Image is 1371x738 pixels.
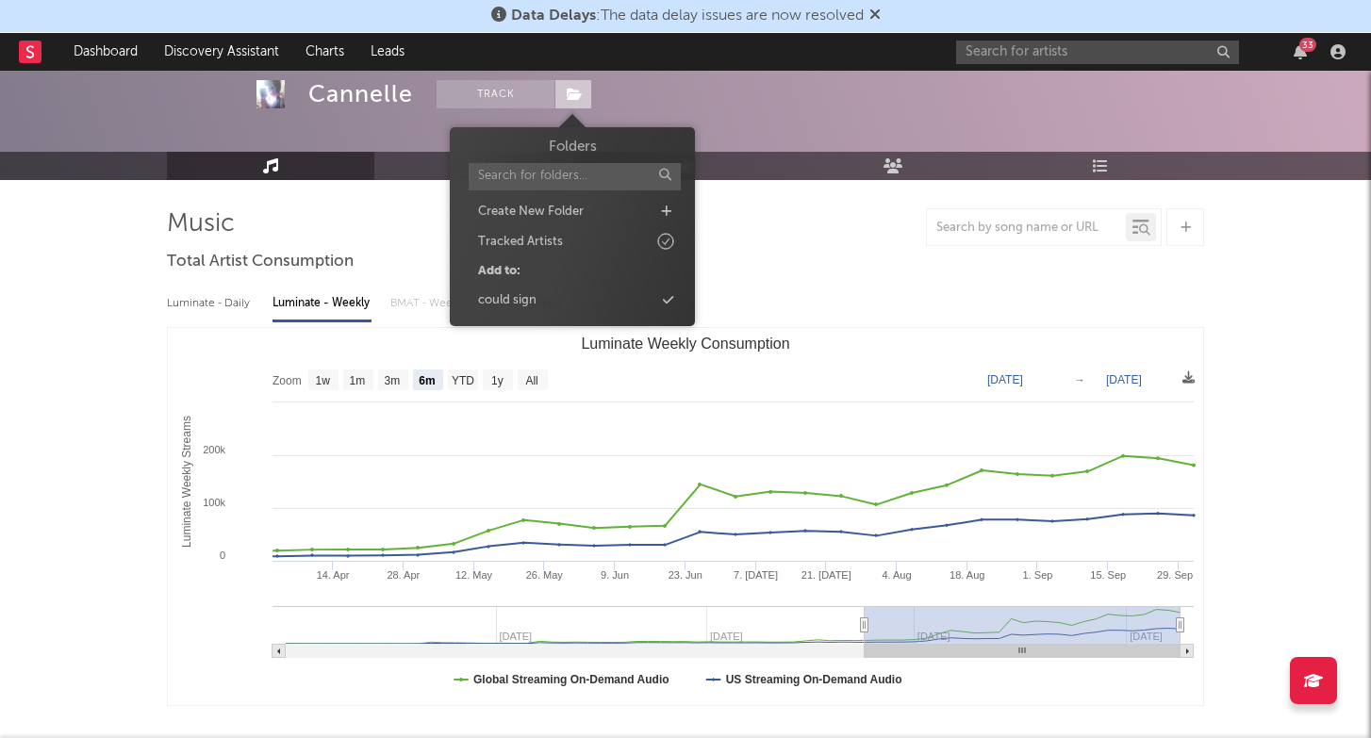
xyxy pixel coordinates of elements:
[549,137,597,158] h3: Folders
[1090,569,1126,581] text: 15. Sep
[1294,44,1307,59] button: 33
[452,374,474,387] text: YTD
[455,569,493,581] text: 12. May
[669,569,702,581] text: 23. Jun
[167,287,254,320] div: Luminate - Daily
[387,569,420,581] text: 28. Apr
[491,374,504,387] text: 1y
[956,41,1239,64] input: Search for artists
[473,673,669,686] text: Global Streaming On-Demand Audio
[601,569,629,581] text: 9. Jun
[1106,373,1142,386] text: [DATE]
[526,569,564,581] text: 26. May
[478,203,584,221] div: Create New Folder
[273,374,302,387] text: Zoom
[350,374,366,387] text: 1m
[1299,38,1316,52] div: 33
[469,163,681,190] input: Search for folders...
[478,291,537,310] div: could sign
[385,374,401,387] text: 3m
[273,287,372,320] div: Luminate - Weekly
[882,569,911,581] text: 4. Aug
[437,80,554,108] button: Track
[151,33,292,71] a: Discovery Assistant
[419,374,435,387] text: 6m
[1074,373,1085,386] text: →
[308,80,413,108] div: Cannelle
[1157,569,1193,581] text: 29. Sep
[203,497,225,508] text: 100k
[220,549,225,561] text: 0
[927,221,1126,236] input: Search by song name or URL
[203,444,225,455] text: 200k
[168,328,1203,705] svg: Luminate Weekly Consumption
[292,33,357,71] a: Charts
[1023,569,1053,581] text: 1. Sep
[478,262,520,281] div: Add to:
[734,569,778,581] text: 7. [DATE]
[317,569,350,581] text: 14. Apr
[357,33,418,71] a: Leads
[511,8,864,24] span: : The data delay issues are now resolved
[987,373,1023,386] text: [DATE]
[511,8,596,24] span: Data Delays
[180,416,193,548] text: Luminate Weekly Streams
[478,233,563,252] div: Tracked Artists
[581,336,789,352] text: Luminate Weekly Consumption
[525,374,537,387] text: All
[60,33,151,71] a: Dashboard
[316,374,331,387] text: 1w
[869,8,881,24] span: Dismiss
[726,673,902,686] text: US Streaming On-Demand Audio
[950,569,984,581] text: 18. Aug
[167,251,354,273] span: Total Artist Consumption
[801,569,851,581] text: 21. [DATE]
